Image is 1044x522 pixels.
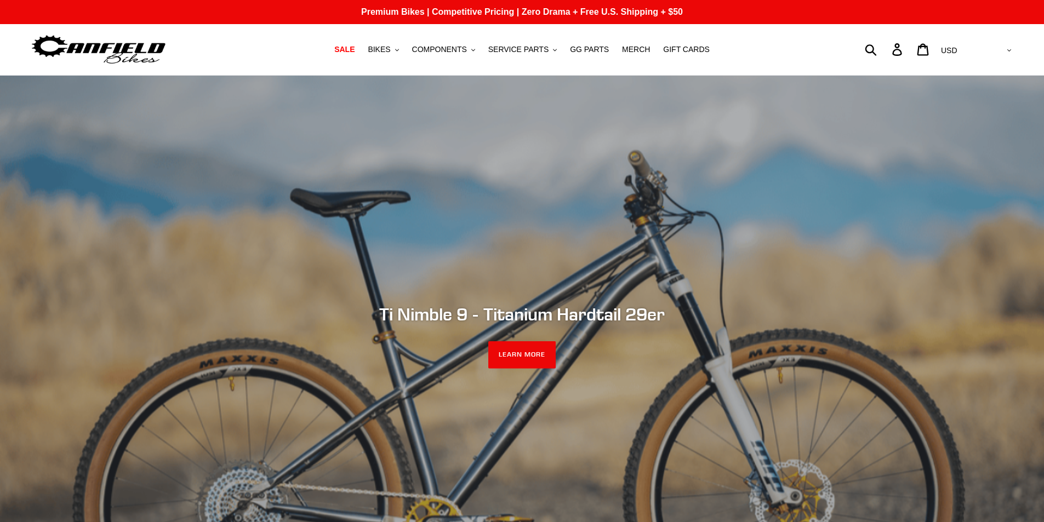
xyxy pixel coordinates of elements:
[407,42,481,57] button: COMPONENTS
[622,45,650,54] span: MERCH
[570,45,609,54] span: GG PARTS
[488,45,549,54] span: SERVICE PARTS
[663,45,710,54] span: GIFT CARDS
[362,42,404,57] button: BIKES
[30,32,167,67] img: Canfield Bikes
[483,42,562,57] button: SERVICE PARTS
[488,341,556,369] a: LEARN MORE
[617,42,655,57] a: MERCH
[368,45,390,54] span: BIKES
[658,42,715,57] a: GIFT CARDS
[871,37,899,61] input: Search
[334,45,355,54] span: SALE
[329,42,360,57] a: SALE
[412,45,467,54] span: COMPONENTS
[224,304,821,325] h2: Ti Nimble 9 - Titanium Hardtail 29er
[564,42,614,57] a: GG PARTS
